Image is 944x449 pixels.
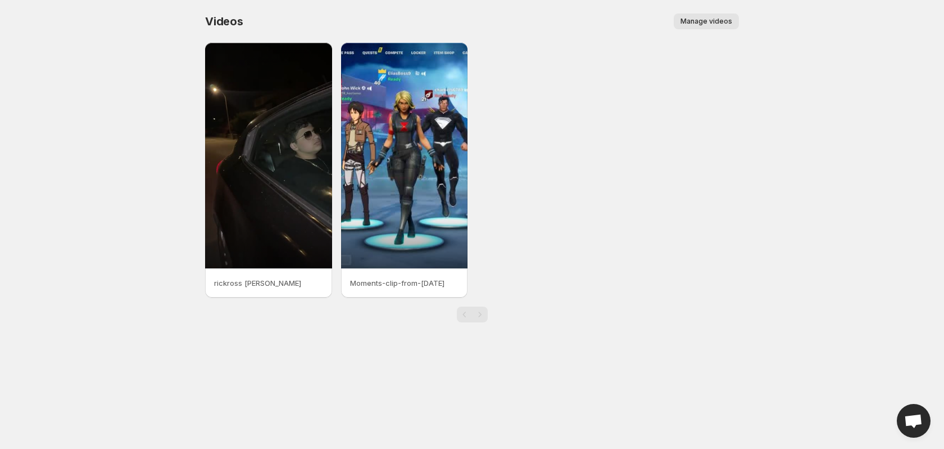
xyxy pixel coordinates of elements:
button: Manage videos [674,14,739,29]
span: Manage videos [680,17,732,26]
p: rickross [PERSON_NAME] [214,277,323,289]
a: Open chat [897,404,931,438]
nav: Pagination [457,307,488,322]
p: Moments-clip-from-[DATE] [350,277,459,289]
span: Videos [205,15,243,28]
